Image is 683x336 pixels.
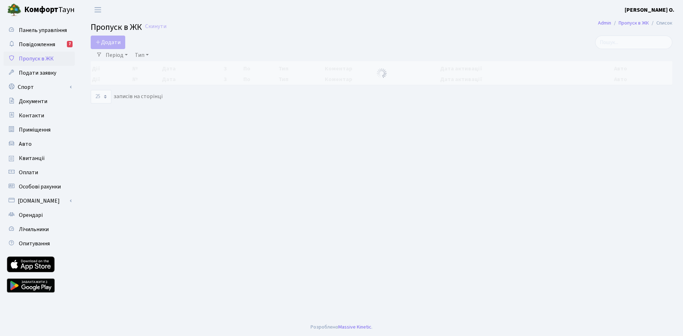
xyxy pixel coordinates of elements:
[4,208,75,222] a: Орендарі
[19,69,56,77] span: Подати заявку
[649,19,672,27] li: Список
[4,52,75,66] a: Пропуск в ЖК
[587,16,683,31] nav: breadcrumb
[4,94,75,108] a: Документи
[4,194,75,208] a: [DOMAIN_NAME]
[4,37,75,52] a: Повідомлення7
[19,211,43,219] span: Орендарі
[19,169,38,176] span: Оплати
[4,123,75,137] a: Приміщення
[19,240,50,247] span: Опитування
[338,323,371,331] a: Massive Kinetic
[7,3,21,17] img: logo.png
[91,90,163,103] label: записів на сторінці
[311,323,372,331] div: Розроблено .
[19,140,32,148] span: Авто
[598,19,611,27] a: Admin
[19,225,49,233] span: Лічильники
[103,49,131,61] a: Період
[4,108,75,123] a: Контакти
[24,4,75,16] span: Таун
[4,236,75,251] a: Опитування
[91,21,142,33] span: Пропуск в ЖК
[19,112,44,119] span: Контакти
[625,6,674,14] a: [PERSON_NAME] О.
[24,4,58,15] b: Комфорт
[19,26,67,34] span: Панель управління
[19,97,47,105] span: Документи
[67,41,73,47] div: 7
[91,90,111,103] select: записів на сторінці
[4,66,75,80] a: Подати заявку
[19,183,61,191] span: Особові рахунки
[4,165,75,180] a: Оплати
[4,180,75,194] a: Особові рахунки
[376,68,387,79] img: Обробка...
[19,154,45,162] span: Квитанції
[19,55,54,63] span: Пропуск в ЖК
[595,36,672,49] input: Пошук...
[19,126,51,134] span: Приміщення
[619,19,649,27] a: Пропуск в ЖК
[4,137,75,151] a: Авто
[95,38,121,46] span: Додати
[4,222,75,236] a: Лічильники
[4,80,75,94] a: Спорт
[89,4,107,16] button: Переключити навігацію
[132,49,152,61] a: Тип
[91,36,125,49] a: Додати
[145,23,166,30] a: Скинути
[19,41,55,48] span: Повідомлення
[4,151,75,165] a: Квитанції
[4,23,75,37] a: Панель управління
